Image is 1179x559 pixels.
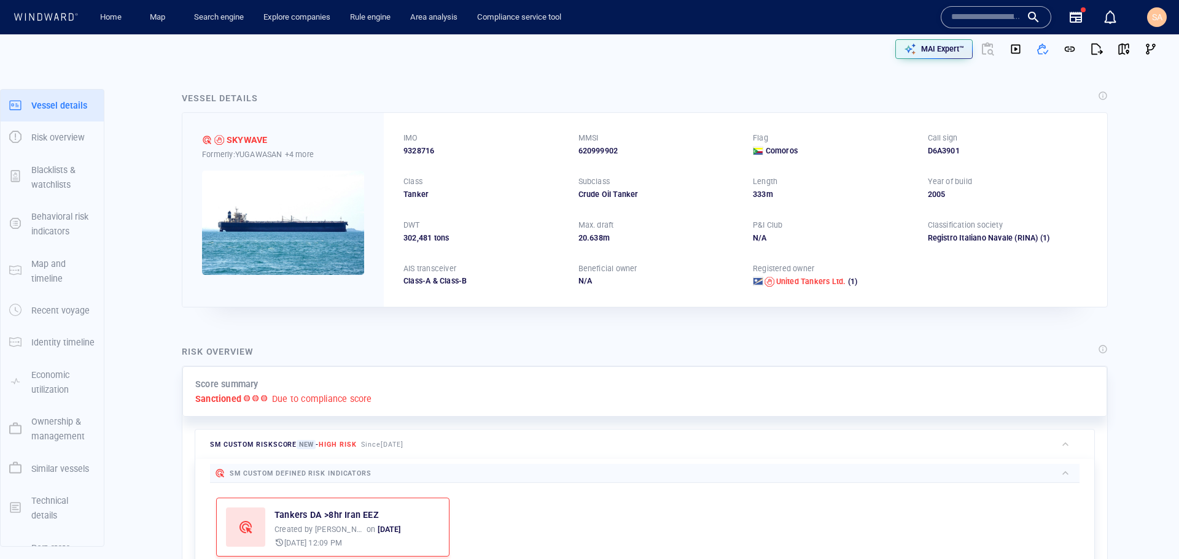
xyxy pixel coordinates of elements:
[202,148,364,161] div: Formerly: YUGAWASAN
[1,326,104,358] button: Identity timeline
[1,171,104,182] a: Blacklists & watchlists
[403,276,430,285] span: Class-A
[1,218,104,229] a: Behavioral risk indicators
[378,524,400,535] p: [DATE]
[210,440,356,449] span: SM Custom risk score -
[1,376,104,387] a: Economic utilization
[578,263,637,274] p: Beneficial owner
[1,359,104,406] button: Economic utilization
[1145,5,1169,29] button: SA
[31,303,90,318] p: Recent voyage
[1002,36,1029,63] button: Download video
[578,276,593,285] span: N/A
[31,209,95,239] p: Behavioral risk indicators
[753,220,783,231] p: P&I Club
[753,133,768,144] p: Flag
[753,190,766,199] span: 333
[776,276,858,287] a: United Tankers Ltd. (1)
[31,98,87,113] p: Vessel details
[1,453,104,485] button: Similar vessels
[928,233,1088,244] div: Registro Italiano Navale (RINA)
[1,295,104,326] button: Recent voyage
[285,148,314,161] p: +4 more
[1,90,104,121] button: Vessel details
[578,133,599,144] p: MMSI
[433,276,438,285] span: &
[1127,504,1170,550] iframe: Chat
[1,485,104,532] button: Technical details
[31,368,95,398] p: Economic utilization
[472,7,566,28] a: Compliance service tool
[403,263,456,274] p: AIS transceiver
[259,7,335,28] a: Explore companies
[753,233,913,244] div: N/A
[1038,233,1088,244] span: (1)
[1,131,104,143] a: Risk overview
[31,461,89,476] p: Similar vessels
[1,99,104,110] a: Vessel details
[589,233,603,242] span: 638
[95,7,126,28] a: Home
[1,462,104,474] a: Similar vessels
[1,406,104,453] button: Ownership & management
[846,276,857,287] span: (1)
[31,414,95,444] p: Ownership & management
[1,264,104,276] a: Map and timeline
[189,7,249,28] a: Search engine
[182,91,258,106] div: Vessel details
[274,507,379,522] a: Tankers DA >8hr Iran EEZ
[1110,36,1137,63] button: View on map
[1,501,104,513] a: Technical details
[195,391,241,406] p: Sanctioned
[227,133,267,147] div: SKYWAVE
[1,201,104,248] button: Behavioral risk indicators
[928,145,1088,156] div: D6A3901
[315,524,364,535] div: sam.mankotia
[578,220,614,231] p: Max. draft
[403,233,564,244] div: 302,481 tons
[274,524,401,535] p: Created by on
[1,423,104,434] a: Ownership & management
[1083,36,1110,63] button: Export report
[202,135,212,145] div: SM Custom defined risk: high risk
[753,263,814,274] p: Registered owner
[31,130,85,145] p: Risk overview
[928,189,1088,200] div: 2005
[31,493,95,523] p: Technical details
[140,7,179,28] button: Map
[315,524,364,535] p: [PERSON_NAME].[PERSON_NAME]
[405,7,462,28] a: Area analysis
[578,176,610,187] p: Subclass
[91,7,130,28] button: Home
[1,336,104,348] a: Identity timeline
[230,469,372,477] span: SM Custom defined risk indicators
[345,7,395,28] a: Rule engine
[195,377,259,391] p: Score summary
[31,163,95,193] p: Blacklists & watchlists
[766,190,773,199] span: m
[31,256,95,287] p: Map and timeline
[578,145,739,156] div: 620999902
[403,133,418,144] p: IMO
[921,44,964,55] p: MAI Expert™
[430,276,467,285] span: Class-B
[1,248,104,295] button: Map and timeline
[319,441,356,449] span: High risk
[766,145,798,156] span: Comoros
[297,440,316,449] span: New
[753,176,777,187] p: Length
[587,233,589,242] span: .
[578,189,739,200] div: Crude Oil Tanker
[1103,10,1118,25] div: Notification center
[578,233,587,242] span: 20
[928,233,1038,244] div: Registro Italiano Navale (RINA)
[1137,36,1164,63] button: Visual Link Analysis
[202,171,364,275] img: 5905c350f211af4c5ec8b7a9_0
